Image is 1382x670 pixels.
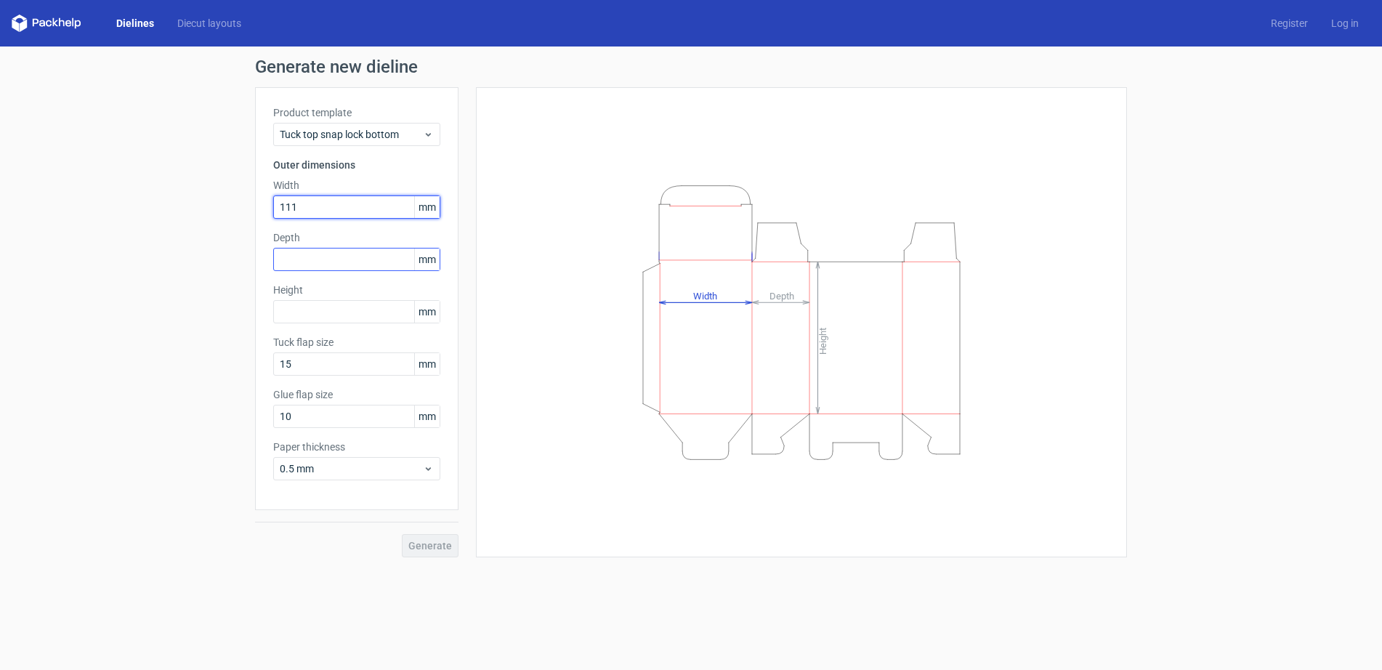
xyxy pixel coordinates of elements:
[273,158,440,172] h3: Outer dimensions
[273,178,440,193] label: Width
[280,127,423,142] span: Tuck top snap lock bottom
[105,16,166,31] a: Dielines
[273,335,440,350] label: Tuck flap size
[273,105,440,120] label: Product template
[414,249,440,270] span: mm
[693,290,717,301] tspan: Width
[769,290,794,301] tspan: Depth
[280,461,423,476] span: 0.5 mm
[273,230,440,245] label: Depth
[273,387,440,402] label: Glue flap size
[817,327,828,354] tspan: Height
[414,353,440,375] span: mm
[414,196,440,218] span: mm
[414,405,440,427] span: mm
[414,301,440,323] span: mm
[166,16,253,31] a: Diecut layouts
[1259,16,1320,31] a: Register
[273,283,440,297] label: Height
[273,440,440,454] label: Paper thickness
[255,58,1127,76] h1: Generate new dieline
[1320,16,1370,31] a: Log in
